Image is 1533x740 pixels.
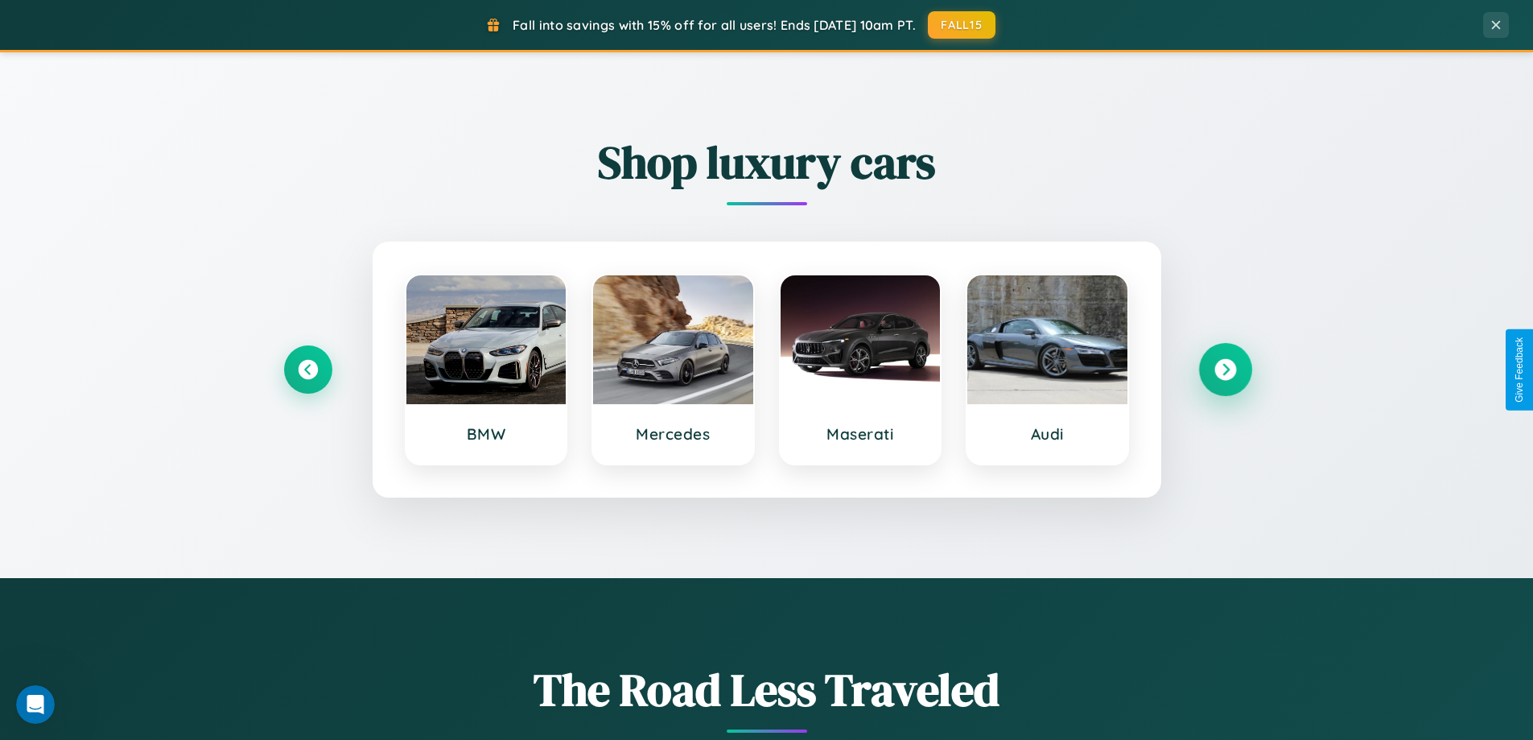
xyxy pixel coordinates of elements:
[928,11,995,39] button: FALL15
[1514,337,1525,403] div: Give Feedback
[983,424,1111,444] h3: Audi
[284,131,1250,193] h2: Shop luxury cars
[16,685,55,724] iframe: Intercom live chat
[422,424,550,444] h3: BMW
[284,659,1250,721] h1: The Road Less Traveled
[513,17,916,33] span: Fall into savings with 15% off for all users! Ends [DATE] 10am PT.
[609,424,737,444] h3: Mercedes
[797,424,925,444] h3: Maserati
